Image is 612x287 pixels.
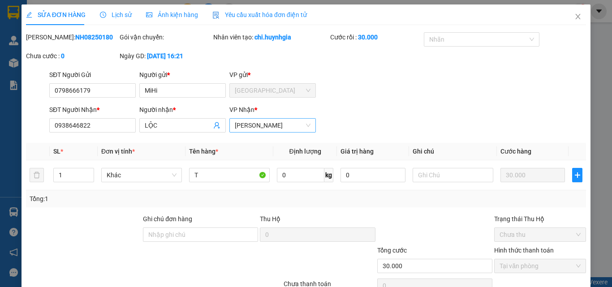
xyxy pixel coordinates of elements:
[573,171,582,179] span: plus
[213,32,328,42] div: Nhân viên tạo:
[146,12,152,18] span: picture
[8,8,22,17] span: Gửi:
[377,247,407,254] span: Tổng cước
[49,105,136,115] div: SĐT Người Nhận
[500,168,565,182] input: 0
[213,122,220,129] span: user-add
[105,39,177,51] div: 0938646822
[358,34,378,41] b: 30.000
[7,56,100,67] div: 30.000
[105,8,126,17] span: Nhận:
[189,168,270,182] input: VD: Bàn, Ghế
[147,52,183,60] b: [DATE] 16:21
[500,148,531,155] span: Cước hàng
[100,11,132,18] span: Lịch sử
[26,32,118,42] div: [PERSON_NAME]:
[189,148,218,155] span: Tên hàng
[30,194,237,204] div: Tổng: 1
[254,34,291,41] b: chi.huynhgia
[53,148,60,155] span: SL
[500,259,581,273] span: Tại văn phòng
[500,228,581,241] span: Chưa thu
[101,148,135,155] span: Đơn vị tính
[494,247,554,254] label: Hình thức thanh toán
[146,11,198,18] span: Ảnh kiện hàng
[324,168,333,182] span: kg
[330,32,422,42] div: Cước rồi :
[30,168,44,182] button: delete
[212,12,220,19] img: icon
[572,168,582,182] button: plus
[409,143,497,160] th: Ghi chú
[61,52,65,60] b: 0
[143,227,258,242] input: Ghi chú đơn hàng
[212,11,307,18] span: Yêu cầu xuất hóa đơn điện tử
[120,51,211,61] div: Ngày GD:
[143,215,192,223] label: Ghi chú đơn hàng
[139,105,226,115] div: Người nhận
[7,57,34,67] span: Đã thu :
[8,8,99,28] div: [GEOGRAPHIC_DATA]
[574,13,582,20] span: close
[413,168,493,182] input: Ghi Chú
[26,11,86,18] span: SỬA ĐƠN HÀNG
[8,28,99,39] div: MiHi
[105,8,177,28] div: [PERSON_NAME]
[100,12,106,18] span: clock-circle
[340,148,374,155] span: Giá trị hàng
[139,70,226,80] div: Người gửi
[565,4,590,30] button: Close
[235,119,310,132] span: Phạm Ngũ Lão
[260,215,280,223] span: Thu Hộ
[120,32,211,42] div: Gói vận chuyển:
[235,84,310,97] span: Ninh Hòa
[229,106,254,113] span: VP Nhận
[494,214,586,224] div: Trạng thái Thu Hộ
[107,168,177,182] span: Khác
[229,70,316,80] div: VP gửi
[289,148,321,155] span: Định lượng
[49,70,136,80] div: SĐT Người Gửi
[105,28,177,39] div: LỘC
[8,39,99,51] div: 0798666179
[26,51,118,61] div: Chưa cước :
[75,34,113,41] b: NH08250180
[26,12,32,18] span: edit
